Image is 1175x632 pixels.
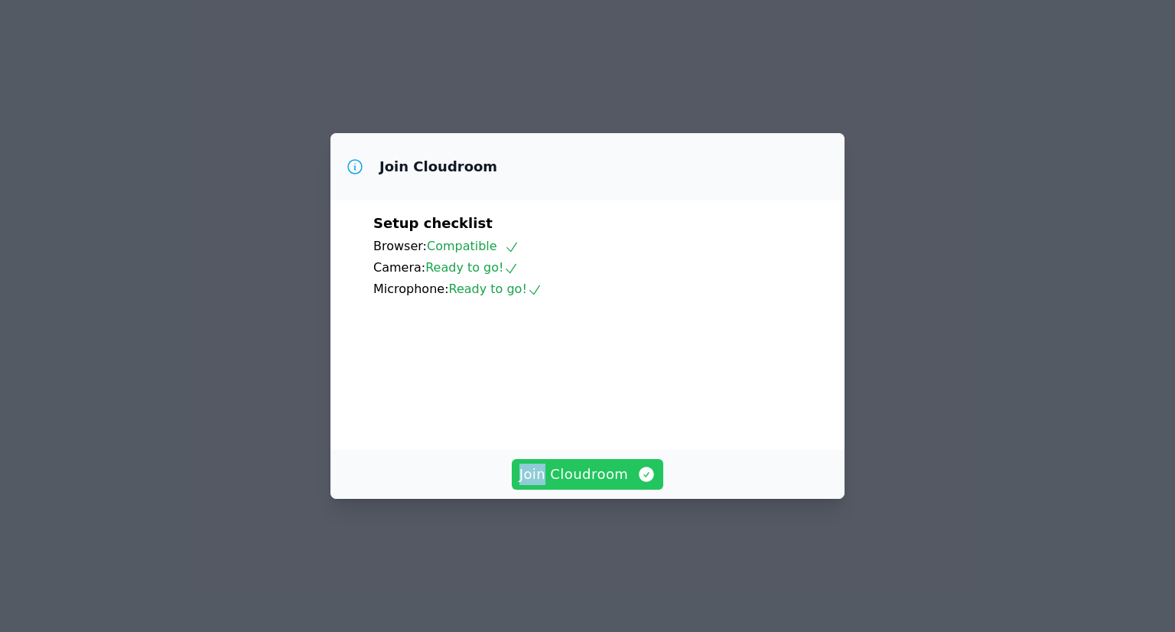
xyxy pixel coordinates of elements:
span: Compatible [427,239,519,253]
span: Ready to go! [425,260,519,275]
span: Ready to go! [449,282,542,296]
span: Browser: [373,239,427,253]
span: Microphone: [373,282,449,296]
button: Join Cloudroom [512,459,664,490]
span: Setup checklist [373,215,493,231]
span: Camera: [373,260,425,275]
h3: Join Cloudroom [379,158,497,176]
span: Join Cloudroom [519,464,656,485]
